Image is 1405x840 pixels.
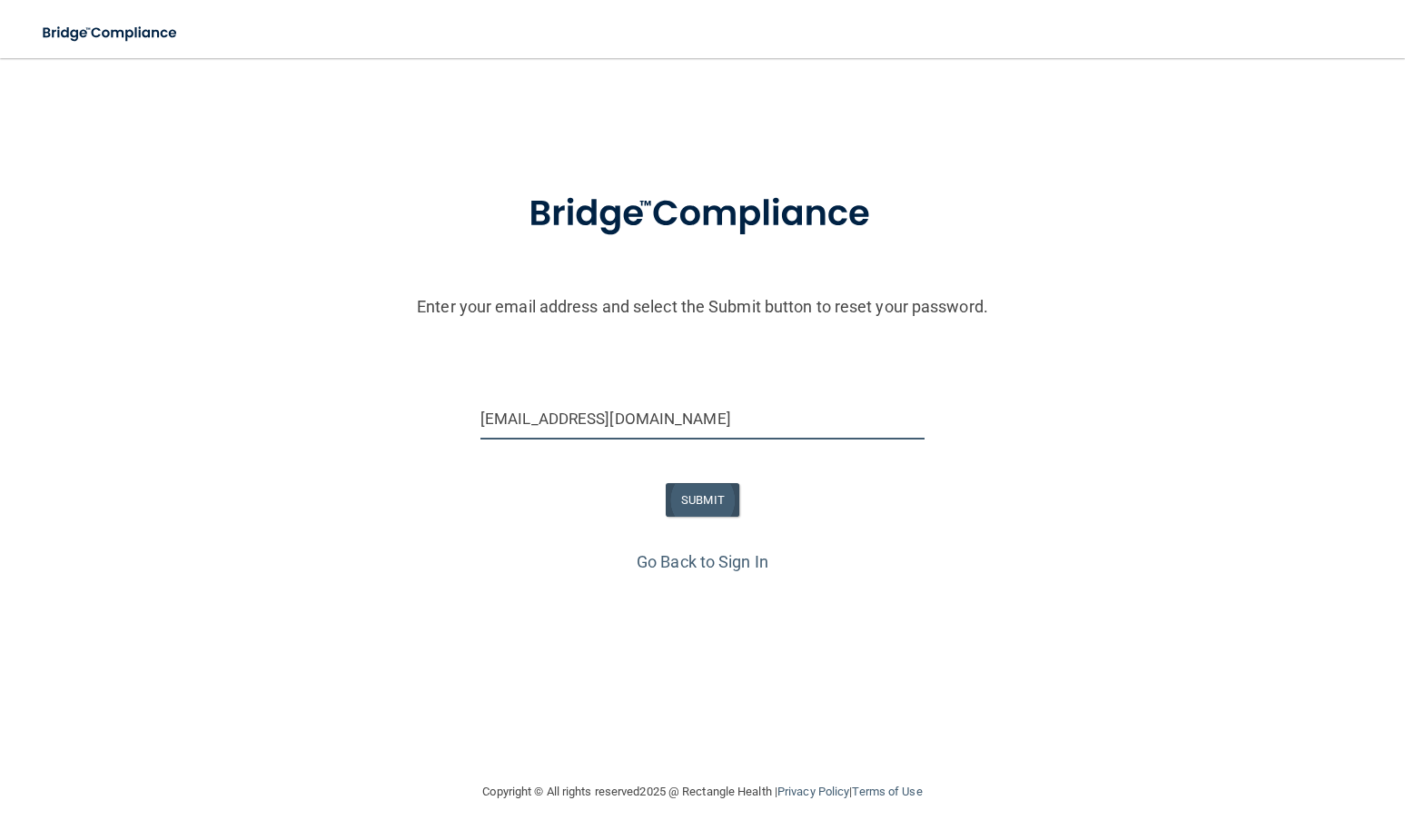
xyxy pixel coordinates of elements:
[491,167,915,262] img: bridge_compliance_login_screen.278c3ca4.svg
[666,483,739,517] button: SUBMIT
[852,785,922,798] a: Terms of Use
[480,399,925,440] input: Email
[777,785,849,798] a: Privacy Policy
[371,763,1034,821] div: Copyright © All rights reserved 2025 @ Rectangle Health | |
[27,15,194,52] img: bridge_compliance_login_screen.278c3ca4.svg
[637,552,768,571] a: Go Back to Sign In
